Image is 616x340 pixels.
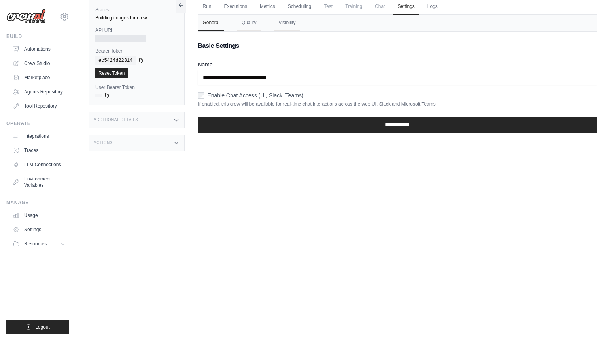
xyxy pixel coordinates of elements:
img: Logo [6,9,46,24]
span: Logout [35,324,50,330]
a: Crew Studio [9,57,69,70]
iframe: Chat Widget [576,302,616,340]
button: Visibility [274,15,300,31]
h3: Additional Details [94,118,138,122]
h2: Basic Settings [198,41,597,51]
a: Agents Repository [9,85,69,98]
label: Bearer Token [95,48,178,54]
h3: Actions [94,141,113,145]
nav: Tabs [198,15,597,31]
a: Settings [9,223,69,236]
span: Resources [24,241,47,247]
code: ec5424d22314 [95,56,136,65]
label: Name [198,61,597,68]
button: General [198,15,224,31]
label: Enable Chat Access (UI, Slack, Teams) [207,91,303,99]
p: If enabled, this crew will be available for real-time chat interactions across the web UI, Slack ... [198,101,597,107]
div: Operate [6,120,69,127]
label: API URL [95,27,178,34]
a: Marketplace [9,71,69,84]
div: Building images for crew [95,15,178,21]
a: Integrations [9,130,69,142]
button: Quality [237,15,261,31]
button: Logout [6,320,69,334]
div: Build [6,33,69,40]
a: Environment Variables [9,173,69,192]
label: Status [95,7,178,13]
a: Reset Token [95,68,128,78]
a: Traces [9,144,69,157]
button: Resources [9,237,69,250]
a: Tool Repository [9,100,69,112]
div: Manage [6,199,69,206]
a: Automations [9,43,69,55]
a: Usage [9,209,69,222]
a: LLM Connections [9,158,69,171]
label: User Bearer Token [95,84,178,91]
